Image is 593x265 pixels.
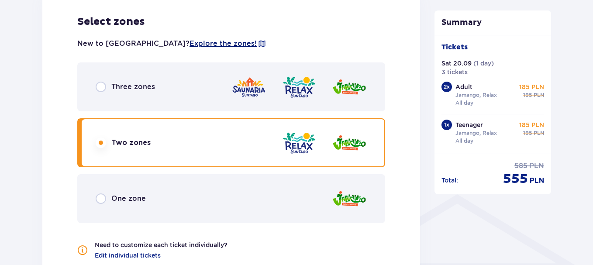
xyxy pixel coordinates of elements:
[514,161,527,171] p: 585
[441,68,468,76] p: 3 tickets
[190,39,257,48] a: Explore the zones!
[111,138,151,148] p: Two zones
[332,186,367,211] img: zone logo
[434,17,552,28] p: Summary
[441,59,472,68] p: Sat 20.09
[282,75,317,100] img: zone logo
[455,83,472,91] p: Adult
[534,91,544,99] p: PLN
[523,91,532,99] p: 195
[455,129,497,137] p: Jamango, Relax
[441,82,452,92] div: 2 x
[111,82,155,92] p: Three zones
[332,75,367,100] img: zone logo
[455,91,497,99] p: Jamango, Relax
[441,176,458,185] p: Total :
[473,59,494,68] p: ( 1 day )
[332,131,367,155] img: zone logo
[77,15,385,28] p: Select zones
[282,131,317,155] img: zone logo
[455,137,473,145] p: All day
[530,176,544,186] p: PLN
[503,171,528,187] p: 555
[455,120,483,129] p: Teenager
[523,129,532,137] p: 195
[231,75,266,100] img: zone logo
[441,120,452,130] div: 1 x
[529,161,544,171] p: PLN
[519,83,544,91] p: 185 PLN
[77,39,266,48] p: New to [GEOGRAPHIC_DATA]?
[95,241,228,249] p: Need to customize each ticket individually?
[455,99,473,107] p: All day
[519,120,544,129] p: 185 PLN
[441,42,468,52] p: Tickets
[111,194,146,203] p: One zone
[534,129,544,137] p: PLN
[95,251,161,260] a: Edit individual tickets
